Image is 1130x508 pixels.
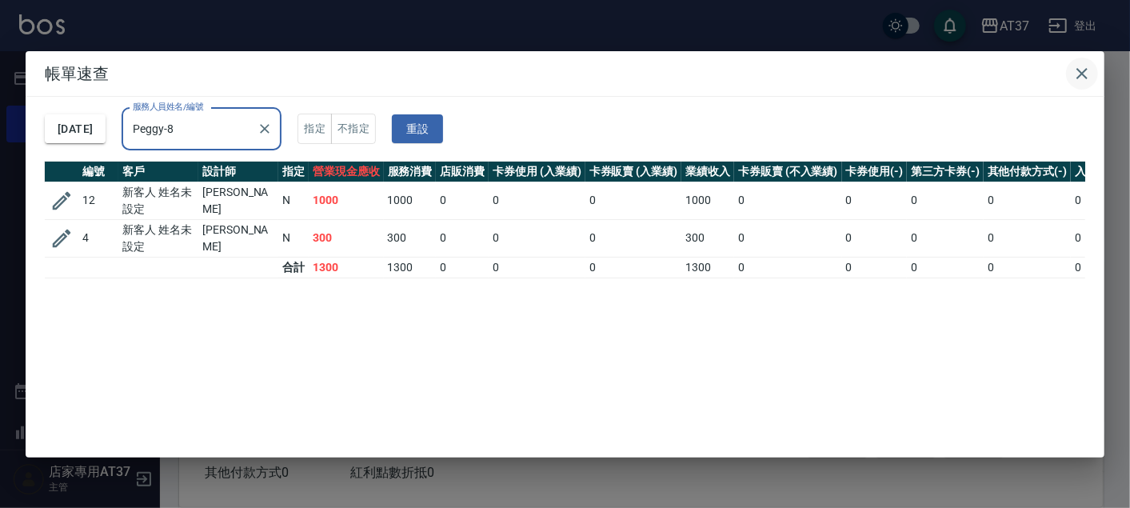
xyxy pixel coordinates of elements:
[734,257,841,278] td: 0
[585,162,682,182] th: 卡券販賣 (入業績)
[78,182,118,219] td: 12
[681,182,734,219] td: 1000
[26,51,1104,96] h2: 帳單速查
[392,114,443,144] button: 重設
[984,219,1072,257] td: 0
[681,219,734,257] td: 300
[907,257,984,278] td: 0
[297,114,332,145] button: 指定
[331,114,376,145] button: 不指定
[436,257,489,278] td: 0
[384,182,437,219] td: 1000
[585,219,682,257] td: 0
[118,219,198,257] td: 新客人 姓名未設定
[907,182,984,219] td: 0
[198,162,278,182] th: 設計師
[133,101,203,113] label: 服務人員姓名/編號
[681,162,734,182] th: 業績收入
[118,162,198,182] th: 客戶
[489,219,585,257] td: 0
[984,162,1072,182] th: 其他付款方式(-)
[254,118,276,140] button: Clear
[78,162,118,182] th: 編號
[78,219,118,257] td: 4
[907,162,984,182] th: 第三方卡券(-)
[384,162,437,182] th: 服務消費
[278,257,309,278] td: 合計
[384,257,437,278] td: 1300
[842,182,908,219] td: 0
[907,219,984,257] td: 0
[309,162,384,182] th: 營業現金應收
[198,219,278,257] td: [PERSON_NAME]
[278,162,309,182] th: 指定
[436,182,489,219] td: 0
[309,257,384,278] td: 1300
[489,182,585,219] td: 0
[842,219,908,257] td: 0
[734,219,841,257] td: 0
[734,182,841,219] td: 0
[842,162,908,182] th: 卡券使用(-)
[489,257,585,278] td: 0
[681,257,734,278] td: 1300
[384,219,437,257] td: 300
[585,257,682,278] td: 0
[984,182,1072,219] td: 0
[118,182,198,219] td: 新客人 姓名未設定
[309,219,384,257] td: 300
[436,219,489,257] td: 0
[278,182,309,219] td: N
[585,182,682,219] td: 0
[734,162,841,182] th: 卡券販賣 (不入業績)
[436,162,489,182] th: 店販消費
[198,182,278,219] td: [PERSON_NAME]
[309,182,384,219] td: 1000
[489,162,585,182] th: 卡券使用 (入業績)
[984,257,1072,278] td: 0
[842,257,908,278] td: 0
[278,219,309,257] td: N
[45,114,106,144] button: [DATE]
